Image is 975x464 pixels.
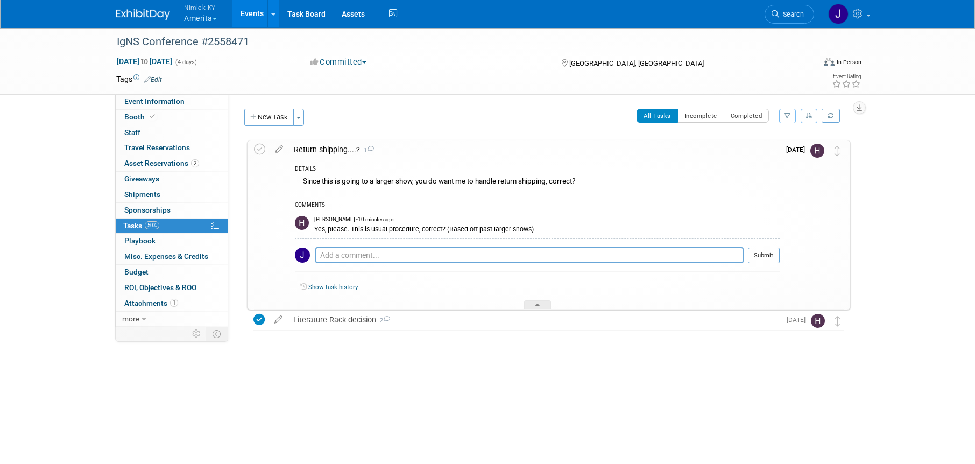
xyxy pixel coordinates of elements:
i: Move task [835,316,840,326]
a: Search [765,5,814,24]
button: Committed [307,57,371,68]
span: Tasks [123,221,159,230]
div: Literature Rack decision [288,311,780,329]
span: [GEOGRAPHIC_DATA], [GEOGRAPHIC_DATA] [569,59,704,67]
img: ExhibitDay [116,9,170,20]
span: [DATE] [786,146,810,153]
button: Submit [748,248,780,264]
img: Format-Inperson.png [824,58,835,66]
span: Misc. Expenses & Credits [124,252,208,261]
a: Refresh [822,109,840,123]
a: Tasks50% [116,219,228,234]
span: 50% [145,221,159,229]
span: to [139,57,150,66]
a: Event Information [116,94,228,109]
a: Booth [116,110,228,125]
span: Staff [124,128,140,137]
a: Playbook [116,234,228,249]
button: New Task [244,109,294,126]
td: Tags [116,74,162,85]
span: Giveaways [124,174,159,183]
span: Shipments [124,190,160,199]
td: Personalize Event Tab Strip [187,327,206,341]
div: Since this is going to a larger show, you do want me to handle return shipping, correct? [295,174,780,191]
span: Booth [124,113,157,121]
span: Attachments [124,299,178,307]
td: Toggle Event Tabs [206,327,228,341]
a: ROI, Objectives & ROO [116,280,228,296]
span: (4 days) [174,59,197,66]
div: Event Rating [832,74,861,79]
img: Hannah Durbin [810,144,824,158]
a: Travel Reservations [116,140,228,156]
img: Hannah Durbin [811,314,825,328]
button: Completed [724,109,769,123]
a: Attachments1 [116,296,228,311]
a: Asset Reservations2 [116,156,228,171]
button: Incomplete [677,109,724,123]
div: IgNS Conference #2558471 [113,32,798,52]
a: Giveaways [116,172,228,187]
span: Sponsorships [124,206,171,214]
img: Jamie Dunn [295,248,310,263]
span: 2 [191,159,199,167]
div: COMMENTS [295,200,780,212]
span: more [122,314,139,323]
span: Travel Reservations [124,143,190,152]
div: In-Person [836,58,861,66]
span: ROI, Objectives & ROO [124,283,196,292]
img: Jamie Dunn [828,4,849,24]
div: Return shipping....? [288,140,780,159]
a: edit [270,145,288,154]
span: Budget [124,268,149,276]
i: Move task [835,146,840,156]
div: Event Format [751,56,861,72]
span: [DATE] [787,316,811,324]
i: Booth reservation complete [150,114,155,119]
span: Playbook [124,236,156,245]
div: DETAILS [295,165,780,174]
span: Search [779,10,804,18]
span: Asset Reservations [124,159,199,167]
span: [DATE] [DATE] [116,57,173,66]
button: All Tasks [637,109,678,123]
span: Event Information [124,97,185,106]
span: 1 [360,147,374,154]
a: Shipments [116,187,228,202]
span: 2 [376,317,390,324]
a: Edit [144,76,162,83]
a: Sponsorships [116,203,228,218]
a: Budget [116,265,228,280]
img: Hannah Durbin [295,216,309,230]
span: 1 [170,299,178,307]
a: edit [269,315,288,325]
div: Yes, please. This is usual procedure, correct? (Based off past larger shows) [314,223,780,234]
a: Show task history [308,283,358,291]
a: Misc. Expenses & Credits [116,249,228,264]
a: Staff [116,125,228,140]
span: Nimlok KY [184,2,217,13]
a: more [116,312,228,327]
span: [PERSON_NAME] - 10 minutes ago [314,216,394,223]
